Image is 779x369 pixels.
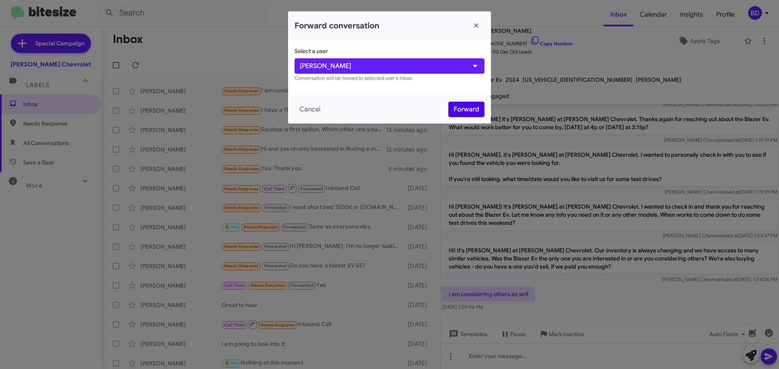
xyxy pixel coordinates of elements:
[295,47,484,55] p: Select a user
[295,19,379,32] h2: Forward conversation
[295,58,484,74] button: [PERSON_NAME]
[295,75,413,81] small: Conversation will be moved to selected user's inbox.
[448,102,484,117] button: Forward
[468,18,484,34] button: Close
[295,102,325,117] button: Cancel
[300,61,351,71] span: [PERSON_NAME]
